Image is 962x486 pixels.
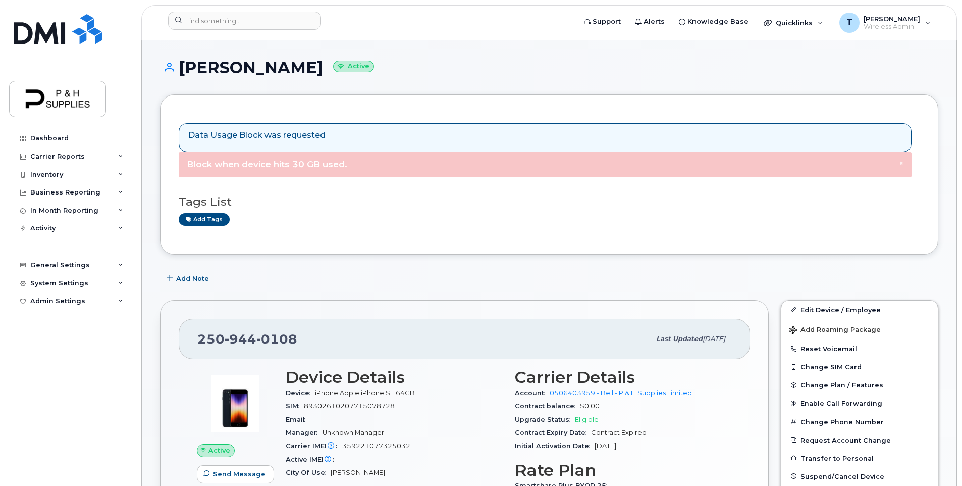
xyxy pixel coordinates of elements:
[515,368,732,386] h3: Carrier Details
[256,331,297,347] span: 0108
[188,130,326,141] p: Data Usage Block was requested
[331,469,385,476] span: [PERSON_NAME]
[286,469,331,476] span: City Of Use
[899,160,903,167] button: Close
[286,442,342,450] span: Carrier IMEI
[656,335,703,343] span: Last updated
[339,456,346,463] span: —
[342,442,410,450] span: 359221077325032
[781,394,938,412] button: Enable Call Forwarding
[179,213,230,226] a: Add tags
[286,368,503,386] h3: Device Details
[575,416,599,423] span: Eligible
[515,402,580,410] span: Contract balance
[800,472,884,480] span: Suspend/Cancel Device
[208,446,230,455] span: Active
[800,381,883,389] span: Change Plan / Features
[591,429,647,436] span: Contract Expired
[781,376,938,394] button: Change Plan / Features
[595,442,616,450] span: [DATE]
[286,389,315,397] span: Device
[213,469,265,479] span: Send Message
[197,465,274,483] button: Send Message
[789,326,881,335] span: Add Roaming Package
[781,431,938,449] button: Request Account Change
[286,456,339,463] span: Active IMEI
[703,335,725,343] span: [DATE]
[286,402,304,410] span: SIM
[781,339,938,358] button: Reset Voicemail
[225,331,256,347] span: 944
[515,442,595,450] span: Initial Activation Date
[160,59,938,76] h1: [PERSON_NAME]
[315,389,415,397] span: iPhone Apple iPhone SE 64GB
[286,416,310,423] span: Email
[286,429,323,436] span: Manager
[580,402,600,410] span: $0.00
[333,61,374,72] small: Active
[781,358,938,376] button: Change SIM Card
[323,429,384,436] span: Unknown Manager
[515,429,591,436] span: Contract Expiry Date
[781,413,938,431] button: Change Phone Number
[550,389,692,397] a: 0506403959 - Bell - P & H Supplies Limited
[197,331,297,347] span: 250
[781,449,938,467] button: Transfer to Personal
[310,416,317,423] span: —
[205,373,265,434] img: image20231002-3703462-10zne2t.jpeg
[781,301,938,319] a: Edit Device / Employee
[187,159,347,169] span: Block when device hits 30 GB used.
[515,389,550,397] span: Account
[781,467,938,485] button: Suspend/Cancel Device
[781,319,938,339] button: Add Roaming Package
[800,400,882,407] span: Enable Call Forwarding
[304,402,395,410] span: 89302610207715078728
[160,270,218,288] button: Add Note
[515,416,575,423] span: Upgrade Status
[179,196,920,208] h3: Tags List
[176,274,209,283] span: Add Note
[515,461,732,479] h3: Rate Plan
[899,159,903,167] span: ×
